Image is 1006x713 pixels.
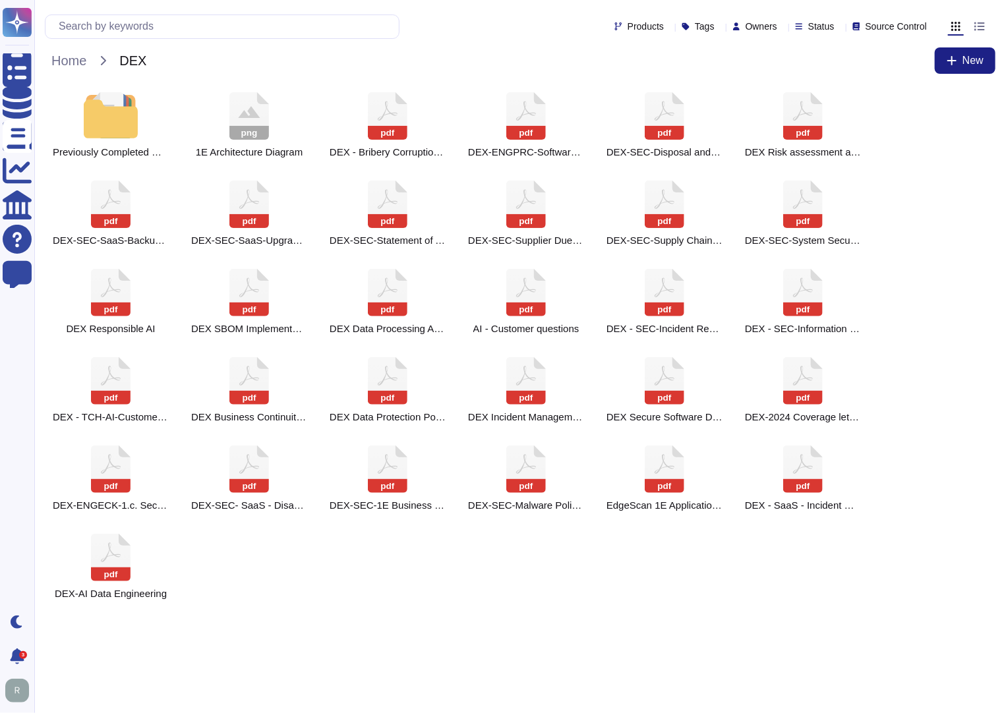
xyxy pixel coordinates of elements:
span: DEX Incident Management Policy.pdf [468,411,584,423]
span: Previously Completed Questionnaires [53,146,169,158]
span: SEC-SaaS - Incident Management Policy.pdf [745,499,861,511]
div: 3 [19,651,27,659]
span: DEX [113,51,153,71]
span: AI - Customer questions-250625-151024.pdf [473,323,579,335]
span: Owners [746,22,777,31]
span: New [962,55,984,66]
span: 1E-SEC-Supply Chain Risk Management Plan.pdf [607,235,723,246]
span: Home [45,51,93,71]
span: EdgeScan 1E Application v25.1 PEN Test Jan 25.pdf [607,499,723,511]
span: 1E-SEC-Risk Assessment and Risk treatment Methodology.pdf [745,146,861,158]
span: 1E-SEC-Disposal and Destruction Policy.pdf [607,146,723,158]
span: 1E-SEC-SaaS-Backup Policy.pdf [53,235,169,246]
span: DEX - TCH-AI-Customer questions.pdf [53,411,169,423]
span: 2025 1E DPA.pdf [330,323,446,335]
span: DEX Business Continuity Plan - v2.0.pdf [191,411,307,423]
span: 1E=DEVOPS-SBOM Implementation.pdf [191,323,307,335]
span: Source Control [866,22,927,31]
span: 1E Architecture.png [196,146,303,158]
span: 1E-Bribery, Corruption and Fraud Policy .pdf [330,146,446,158]
span: DEX-SEC-Malware Policy.pdf [468,499,584,511]
img: user [5,679,29,702]
span: 1E-SEC-Supplier Due Diligence.pdf [468,235,584,246]
span: DEX Data Protection Policy.pdf [330,411,446,423]
span: DEX - SEC-Information Security Review Policy 2025.pdf [745,323,861,335]
span: DEX-SEC- SaaS - Disaster Recovery Policy 2025.pdf [191,499,307,511]
span: Tags [695,22,715,31]
span: DEX-ENGECK-1.c. Secure Development and Coding.pdf [53,499,169,511]
span: DEX-2024 Coverage letter VOI - Professional Indemnity & Cyber (£10m).pdf [745,411,861,423]
span: DEX - SEC-Incident Response Procedure 2025.pdf [607,323,723,335]
span: Products [628,22,664,31]
span: DEX-SEC-1E Business Continuity Plan 2025.pdf [330,499,446,511]
span: 1E-SEC-SaaS-Upgrade, Patch, and Hotfix Policy.pdf [191,235,307,246]
span: 1E-SEC-Statement of Applicability.pdf [330,235,446,246]
span: 1E-SEC-System Security Planning Procedure.pdf [745,235,861,246]
span: TCH-AI Data Engineering-250625-143127.pdf [55,588,167,600]
button: user [3,676,38,705]
span: DEX Secure Software Development Lifecycle-250625-132543.pdf [607,411,723,423]
span: 1E-TCH-Responsible AI at 1E.pdf [66,323,155,335]
span: Status [808,22,835,31]
input: Search by keywords [52,15,399,38]
button: New [935,47,995,74]
span: 1E-ENGPRC-Software Development Process.pdf [468,146,584,158]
